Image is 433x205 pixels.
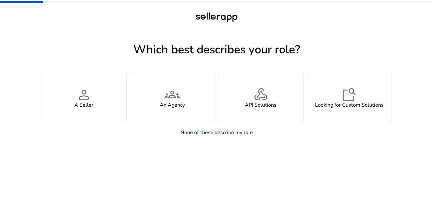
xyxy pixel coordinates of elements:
a: None of these describe my role [175,126,258,139]
button: feature_searchLooking for Custom Solutions [307,72,392,123]
h4: Looking for Custom Solutions [315,102,384,108]
button: webhookAPI Solutions [218,72,304,123]
span: feature_search [341,87,357,102]
h4: An Agency [160,102,185,108]
span: groups [165,87,180,102]
span: webhook [253,87,268,102]
button: personA Seller [41,72,127,123]
h4: A Seller [74,102,93,108]
h4: API Solutions [245,102,276,108]
span: person [76,87,92,102]
h1: Which best describes your role? [41,43,392,57]
button: groupsAn Agency [130,72,215,123]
